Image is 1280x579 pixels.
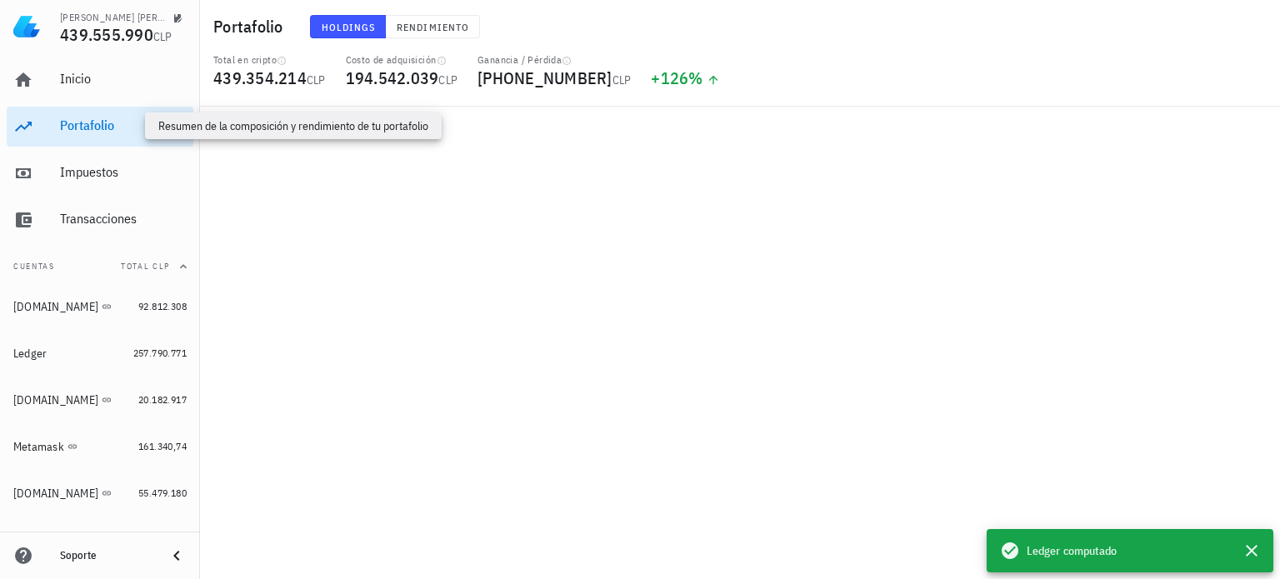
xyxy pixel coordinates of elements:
[60,549,153,562] div: Soporte
[7,333,193,373] a: Ledger 257.790.771
[213,13,290,40] h1: Portafolio
[13,347,47,361] div: Ledger
[1027,542,1117,560] span: Ledger computado
[438,72,457,87] span: CLP
[396,21,469,33] span: Rendimiento
[321,21,376,33] span: Holdings
[7,287,193,327] a: [DOMAIN_NAME] 92.812.308
[13,487,98,501] div: [DOMAIN_NAME]
[7,427,193,467] a: Metamask 161.340,74
[13,13,40,40] img: LedgiFi
[346,53,458,67] div: Costo de adquisición
[121,261,170,272] span: Total CLP
[60,11,167,24] div: [PERSON_NAME] [PERSON_NAME] [PERSON_NAME]
[153,29,172,44] span: CLP
[138,393,187,406] span: 20.182.917
[60,23,153,46] span: 439.555.990
[386,15,480,38] button: Rendimiento
[612,72,632,87] span: CLP
[7,473,193,513] a: [DOMAIN_NAME] 55.479.180
[213,67,307,89] span: 439.354.214
[7,107,193,147] a: Portafolio
[1243,13,1270,40] div: avatar
[7,380,193,420] a: [DOMAIN_NAME] 20.182.917
[307,72,326,87] span: CLP
[60,117,187,133] div: Portafolio
[688,67,702,89] span: %
[138,300,187,312] span: 92.812.308
[7,60,193,100] a: Inicio
[60,211,187,227] div: Transacciones
[477,53,631,67] div: Ganancia / Pérdida
[477,67,612,89] span: [PHONE_NUMBER]
[213,53,326,67] div: Total en cripto
[13,440,64,454] div: Metamask
[346,67,439,89] span: 194.542.039
[13,300,98,314] div: [DOMAIN_NAME]
[138,487,187,499] span: 55.479.180
[310,15,387,38] button: Holdings
[7,200,193,240] a: Transacciones
[7,247,193,287] button: CuentasTotal CLP
[133,347,187,359] span: 257.790.771
[138,440,187,452] span: 161.340,74
[7,153,193,193] a: Impuestos
[60,164,187,180] div: Impuestos
[651,70,720,87] div: +126
[60,71,187,87] div: Inicio
[13,393,98,407] div: [DOMAIN_NAME]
